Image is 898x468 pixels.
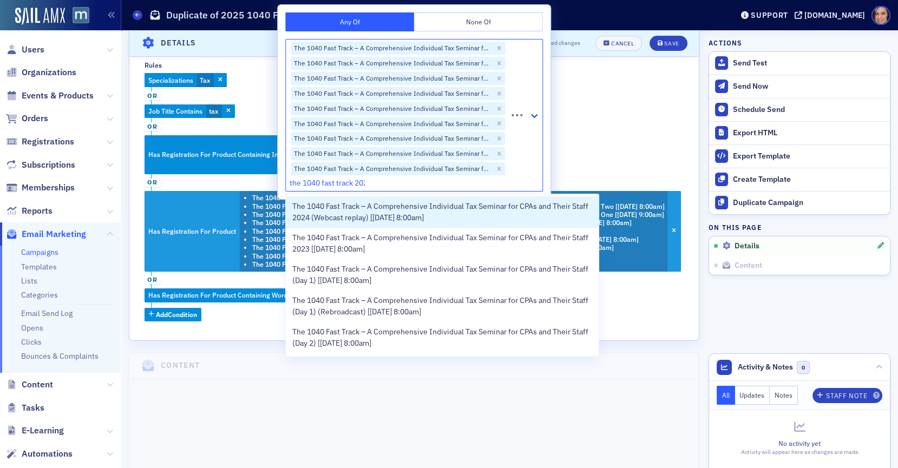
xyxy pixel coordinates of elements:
div: Tax [145,73,227,87]
div: The 1040 Fast Track – A Comprehensive Individual Tax Seminar for CPAs and Their Staff (Rebroadcas... [291,72,493,85]
span: Has Registration For Product [148,227,236,235]
a: Content [6,379,53,391]
a: Opens [21,323,43,333]
div: tax [145,104,235,118]
span: Email Marketing [22,228,86,240]
div: tax [145,288,372,302]
h1: Duplicate of 2025 1040 Fast Track Email 1 [166,9,352,22]
h4: Content [161,360,200,371]
div: The 1040 Fast Track – A Comprehensive Individual Tax Seminar for CPAs and Their Staff 2023 – Rebr... [291,132,493,145]
a: Tasks [6,402,44,414]
span: or [145,179,161,187]
button: Updates [735,386,770,405]
a: View Homepage [65,7,89,25]
button: Send Now [709,75,890,98]
div: Activity will appear here as changes are made [717,448,882,457]
a: Lists [21,276,37,286]
a: Email Send Log [21,308,73,318]
div: Remove The 1040 Fast Track – A Comprehensive Individual Tax Seminar for CPAs and Their Staff [1/1... [493,57,505,70]
div: Staff Note [826,393,867,399]
span: Reports [22,205,53,217]
div: Remove The 1040 Fast Track – A Comprehensive Individual Tax Seminar for CPAs and Their Staff (Day... [493,102,505,115]
div: Rules [145,61,162,69]
span: Activity & Notes [738,361,793,373]
li: The 1040 Fast Track – A Comprehensive Individual Tax Seminar for CPAs and Their Staff (Day 2) [[D... [252,227,665,235]
div: Send Test [733,58,884,68]
span: Unsaved changes [535,39,580,48]
li: The 1040 Fast Track – A Comprehensive Individual Tax Seminar for CPAs and Their Staff 2024 [[DATE... [252,194,665,202]
span: The 1040 Fast Track – A Comprehensive Individual Tax Seminar for CPAs and Their Staff (Day 2) [[D... [292,326,593,349]
div: Remove The 1040 Fast Track – A Comprehensive Individual Tax Seminar for CPAs and Their Staff (Day... [493,87,505,100]
div: Export Template [733,151,884,161]
span: Subscriptions [22,159,75,171]
h4: Actions [709,38,742,48]
button: Cancel [595,36,642,51]
a: Automations [6,448,73,460]
a: Reports [6,205,53,217]
span: Orders [22,113,48,124]
a: Events & Products [6,90,94,102]
a: Bounces & Complaints [21,351,99,361]
div: No activity yet [717,438,882,448]
button: All [717,386,735,405]
span: tax [209,107,219,115]
div: Remove The 1040 Fast Track – A Comprehensive Individual Tax Seminar for CPAs and Their Staff (Reb... [493,72,505,85]
div: Send Now [733,82,884,91]
span: Has Registration For Product Containing Instructor [148,150,302,159]
button: Schedule Send [709,98,890,121]
span: Has Registration For Product Containing Word In Title [148,291,311,299]
div: Remove The 1040 Fast Track – A Comprehensive Individual Tax Seminar for CPAs and Their Staff 2024... [493,162,505,175]
div: Support [751,10,788,20]
a: E-Learning [6,425,64,437]
a: Clicks [21,337,42,347]
span: Tasks [22,402,44,414]
span: Automations [22,448,73,460]
span: E-Learning [22,425,64,437]
a: Export Template [709,144,890,168]
button: Save [650,36,687,51]
div: Create Template [733,175,884,184]
li: The 1040 Fast Track – A Comprehensive Individual Tax Seminar for CPAs and Their Staff 2023 – Rebr... [252,202,665,210]
a: Templates [21,262,57,272]
button: Notes [770,386,798,405]
li: The 1040 Fast Track – A Comprehensive Individual Tax Seminar for CPAs and Their Staff (Day 2) (Re... [252,235,665,243]
div: Save [664,41,679,47]
li: The 1040 Fast Track – A Comprehensive Individual Tax Seminar for CPAs and Their Staff 2023 – Rebr... [252,219,665,227]
div: The 1040 Fast Track – A Comprehensive Individual Tax Seminar for CPAs and Their Staff 2023 – Rebr... [291,147,493,160]
div: Remove The 1040 Fast Track – A Comprehensive Individual Tax Seminar for CPAs and Their Staff 2023... [493,147,505,160]
div: The 1040 Fast Track – A Comprehensive Individual Tax Seminar for CPAs and Their Staff [[DATE] 8:0... [291,57,493,70]
a: Export HTML [709,121,890,144]
div: Cancel [611,41,634,47]
a: Registrations [6,136,74,148]
span: Tax [200,76,211,84]
a: SailAMX [15,8,65,25]
span: Content [22,379,53,391]
span: The 1040 Fast Track – A Comprehensive Individual Tax Seminar for CPAs and Their Staff 2023 [[DATE... [292,232,593,255]
button: or [145,174,161,192]
span: Events & Products [22,90,94,102]
button: or [145,87,161,104]
span: The 1040 Fast Track – A Comprehensive Individual Tax Seminar for CPAs and Their Staff (Day 1) (Re... [292,295,593,318]
button: None Of [414,12,543,31]
div: The 1040 Fast Track – A Comprehensive Individual Tax Seminar for CPAs and Their Staff (Day 2) (Re... [291,87,493,100]
a: Organizations [6,67,76,78]
a: Create Template [709,168,890,191]
a: Users [6,44,44,56]
a: Orders [6,113,48,124]
button: or [145,118,161,135]
div: Duplicate Campaign [733,198,884,208]
button: [DOMAIN_NAME] [795,11,869,19]
a: Email Marketing [6,228,86,240]
span: Profile [871,6,890,25]
div: [DOMAIN_NAME] [804,10,865,20]
button: Duplicate Campaign [709,191,890,214]
span: Add Condition [156,309,197,319]
li: The 1040 Fast Track – A Comprehensive Individual Tax Seminar for CPAs and Their Staff [[DATE] 8:0... [252,252,665,260]
span: Users [22,44,44,56]
span: 0 [797,361,810,374]
span: Job Title Contains [148,107,202,115]
div: Remove The 1040 Fast Track – A Comprehensive Individual Tax Seminar for CPAs and Their Staff [12/... [493,42,505,55]
a: Subscriptions [6,159,75,171]
div: Remove The 1040 Fast Track – A Comprehensive Individual Tax Seminar for CPAs and Their Staff 2023... [493,132,505,145]
span: The 1040 Fast Track – A Comprehensive Individual Tax Seminar for CPAs and Their Staff (Day 1) [[D... [292,263,593,286]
